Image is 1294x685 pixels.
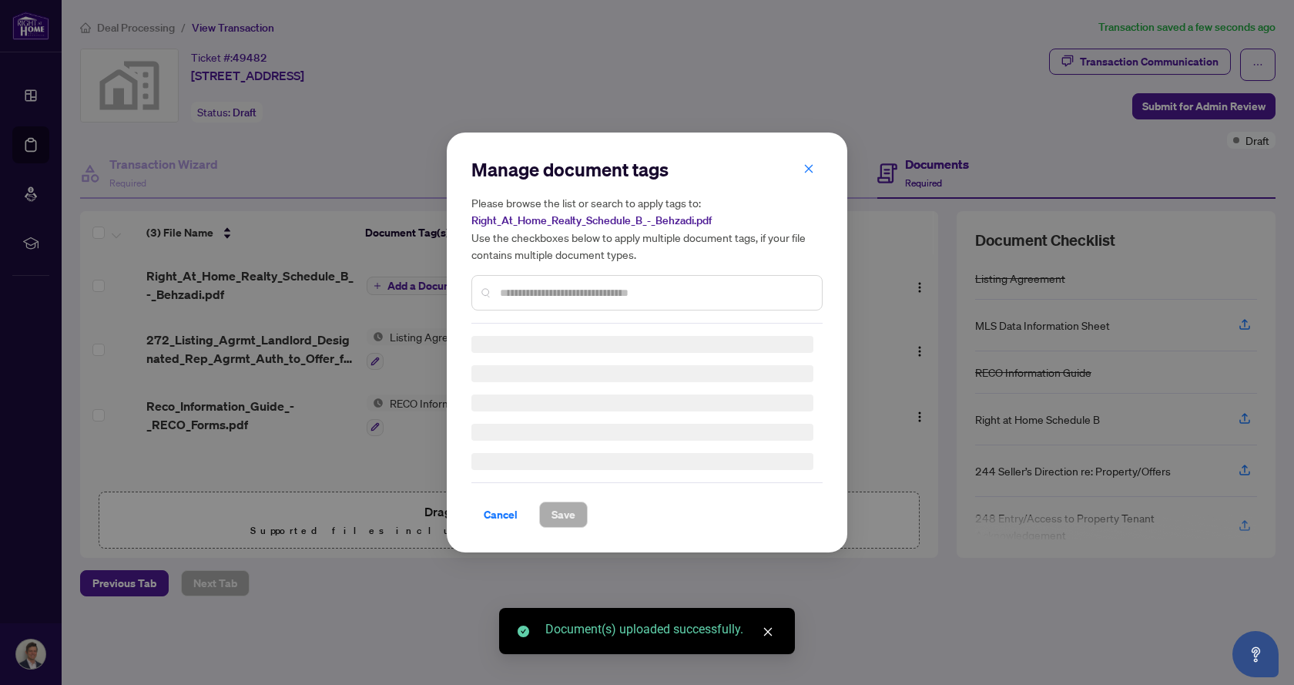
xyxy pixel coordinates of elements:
[471,157,823,182] h2: Manage document tags
[518,626,529,637] span: check-circle
[763,626,773,637] span: close
[484,502,518,527] span: Cancel
[471,213,712,227] span: Right_At_Home_Realty_Schedule_B_-_Behzadi.pdf
[539,502,588,528] button: Save
[1232,631,1279,677] button: Open asap
[759,623,776,640] a: Close
[803,163,814,174] span: close
[545,620,776,639] div: Document(s) uploaded successfully.
[471,502,530,528] button: Cancel
[471,194,823,263] h5: Please browse the list or search to apply tags to: Use the checkboxes below to apply multiple doc...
